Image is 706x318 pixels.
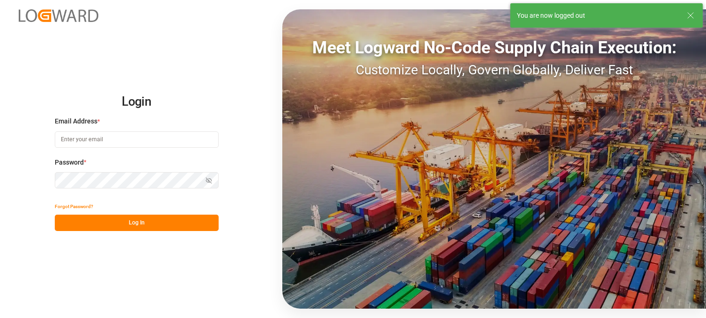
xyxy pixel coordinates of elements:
[55,198,93,215] button: Forgot Password?
[55,116,97,126] span: Email Address
[19,9,98,22] img: Logward_new_orange.png
[55,131,219,148] input: Enter your email
[282,35,706,60] div: Meet Logward No-Code Supply Chain Execution:
[55,158,84,167] span: Password
[55,87,219,117] h2: Login
[517,11,678,21] div: You are now logged out
[55,215,219,231] button: Log In
[282,60,706,80] div: Customize Locally, Govern Globally, Deliver Fast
